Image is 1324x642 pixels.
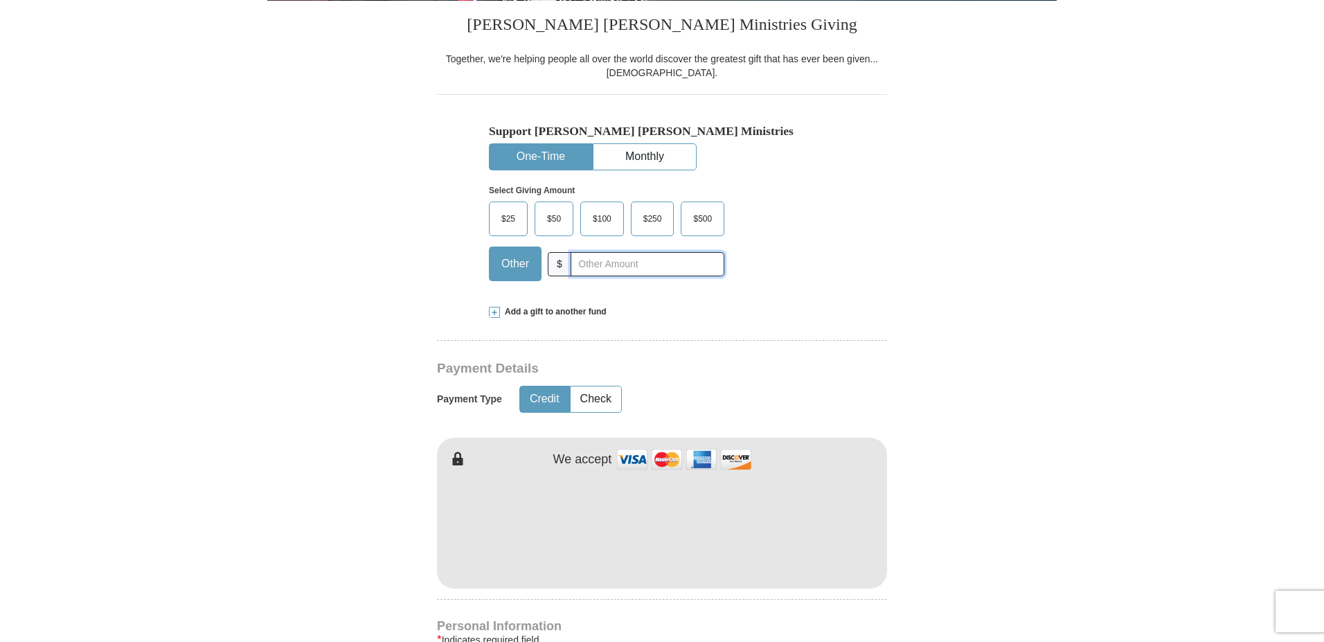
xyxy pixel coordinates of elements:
input: Other Amount [571,252,724,276]
span: $ [548,252,571,276]
span: $500 [686,208,719,229]
span: $250 [636,208,669,229]
button: One-Time [490,144,592,170]
h3: Payment Details [437,361,790,377]
h4: We accept [553,452,612,467]
img: credit cards accepted [615,445,753,474]
span: $50 [540,208,568,229]
h5: Support [PERSON_NAME] [PERSON_NAME] Ministries [489,124,835,139]
strong: Select Giving Amount [489,186,575,195]
span: Add a gift to another fund [500,306,607,318]
h3: [PERSON_NAME] [PERSON_NAME] Ministries Giving [437,1,887,52]
button: Credit [520,386,569,412]
span: Other [494,253,536,274]
div: Together, we're helping people all over the world discover the greatest gift that has ever been g... [437,52,887,80]
h4: Personal Information [437,621,887,632]
span: $100 [586,208,618,229]
button: Check [571,386,621,412]
button: Monthly [593,144,696,170]
h5: Payment Type [437,393,502,405]
span: $25 [494,208,522,229]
